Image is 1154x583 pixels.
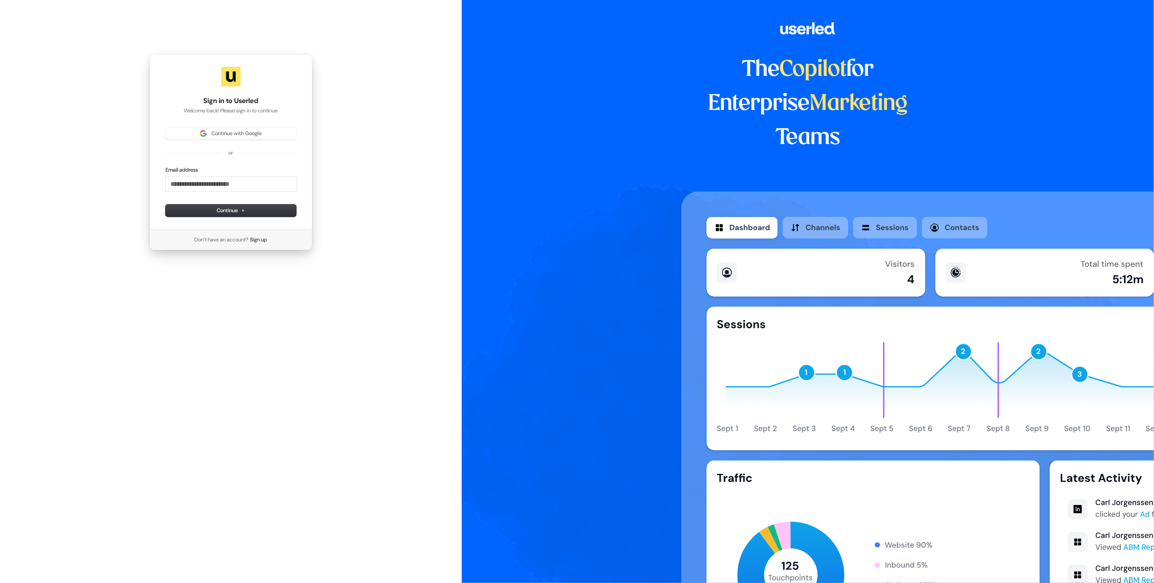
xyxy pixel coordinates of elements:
span: Marketing [810,93,908,114]
p: Welcome back! Please sign in to continue [166,107,296,114]
img: Userled [221,67,241,86]
p: or [228,149,233,157]
span: Continue with Google [211,130,262,137]
button: Sign in with GoogleContinue with Google [166,127,296,140]
img: Sign in with Google [200,130,207,137]
span: Continue [217,207,245,214]
span: Copilot [779,59,846,80]
label: Email address [166,166,198,174]
a: Sign up [250,236,267,243]
h1: The for Enterprise Teams [681,53,935,155]
button: Continue [166,204,296,217]
h1: Sign in to Userled [166,96,296,106]
span: Don’t have an account? [194,236,248,243]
